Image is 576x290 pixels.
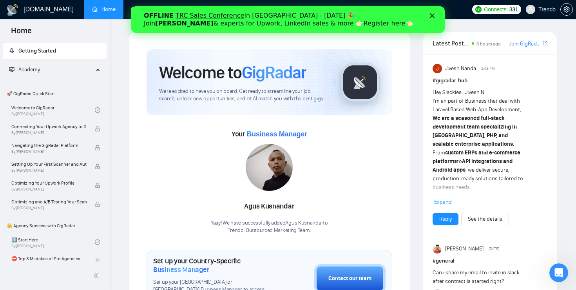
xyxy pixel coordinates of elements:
[6,4,19,16] img: logo
[561,6,572,13] span: setting
[4,218,106,234] span: 👑 Agency Success with GigRadar
[9,48,14,53] span: rocket
[528,7,533,12] span: user
[159,62,306,83] h1: Welcome to
[92,6,116,13] a: homeHome
[468,215,502,223] a: See the details
[3,43,107,59] li: Getting Started
[18,47,56,54] span: Getting Started
[433,244,442,254] img: saif SEO
[211,200,328,213] div: Agus Kusnandar
[9,66,40,73] span: Academy
[476,41,501,47] span: 6 hours ago
[4,86,106,101] span: 🚀 GigRadar Quick Start
[232,13,274,21] a: Register here
[11,198,87,206] span: Optimizing and A/B Testing Your Scanner for Better Results
[93,272,101,279] span: double-left
[11,234,95,251] a: 1️⃣ Start HereBy[PERSON_NAME]
[95,164,100,169] span: lock
[433,149,520,165] strong: custom ERPs and e-commerce platforms
[95,201,100,207] span: lock
[509,40,541,48] a: Join GigRadar Slack Community
[543,40,547,47] a: export
[11,149,87,154] span: By [PERSON_NAME]
[549,263,568,282] iframe: Intercom live chat
[433,38,470,48] span: Latest Posts from the GigRadar Community
[433,115,517,147] strong: We are a seasoned full-stack development team specializing in [GEOGRAPHIC_DATA], PHP, and scalabl...
[433,268,525,286] div: Can i share my email to invite in slack after contract is started right?
[328,274,371,283] div: Contact our team
[11,141,87,149] span: Navigating the GigRadar Platform
[509,5,518,14] span: 331
[475,6,482,13] img: upwork-logo.png
[159,88,328,103] span: We're excited to have you on board. Get ready to streamline your job search, unlock new opportuni...
[5,25,38,42] span: Home
[341,63,380,102] img: gigradar-logo.png
[461,213,509,225] button: See the details
[433,213,458,225] button: Reply
[299,7,306,12] div: Close
[242,62,306,83] span: GigRadar
[445,64,476,73] span: Jivesh Nanda
[211,219,328,234] div: Yaay! We have successfully added Agus Kusnandar to
[246,144,293,191] img: 1700137308248-IMG-20231102-WA0008.jpg
[433,76,547,85] h1: # gigradar-hub
[246,130,307,138] span: Business Manager
[153,257,275,274] h1: Set up your Country-Specific
[445,245,484,253] span: [PERSON_NAME]
[433,158,513,173] strong: API integrations and Android apps
[433,64,442,73] img: Jivesh Nanda
[439,215,452,223] a: Reply
[18,66,40,73] span: Academy
[489,245,499,252] span: [DATE]
[95,126,100,132] span: lock
[481,65,495,72] span: 2:48 PM
[543,40,547,46] span: export
[434,199,452,205] span: Expand
[11,255,87,263] span: ⛔ Top 3 Mistakes of Pro Agencies
[95,239,100,245] span: check-circle
[560,6,573,13] a: setting
[11,101,95,119] a: Welcome to GigRadarBy[PERSON_NAME]
[9,67,14,72] span: fund-projection-screen
[232,130,307,138] span: Your
[11,130,87,135] span: By [PERSON_NAME]
[484,5,507,14] span: Connects:
[131,6,167,13] a: dashboardDashboard
[11,168,87,173] span: By [PERSON_NAME]
[560,3,573,16] button: setting
[95,258,100,264] span: lock
[11,179,87,187] span: Optimizing Your Upwork Profile
[153,265,209,274] span: Business Manager
[95,145,100,150] span: lock
[11,187,87,192] span: By [PERSON_NAME]
[433,257,547,265] h1: # general
[11,160,87,168] span: Setting Up Your First Scanner and Auto-Bidder
[95,107,100,113] span: check-circle
[183,6,212,13] a: searchScanner
[11,206,87,210] span: By [PERSON_NAME]
[211,227,328,234] p: Trendo. Outsourced Marketing Team .
[433,192,518,216] strong: long-term client partnerships, reliable delivery, and growth-driven development
[95,183,100,188] span: lock
[131,6,445,33] iframe: Intercom live chat banner
[11,123,87,130] span: Connecting Your Upwork Agency to GigRadar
